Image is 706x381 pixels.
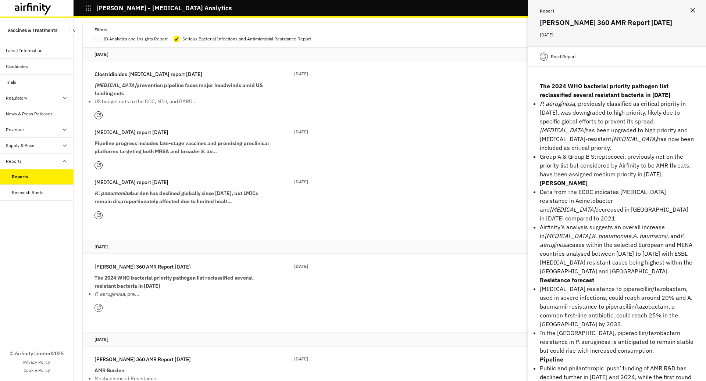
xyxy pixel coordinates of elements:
[95,336,685,343] p: [DATE]
[294,355,308,363] p: [DATE]
[540,31,694,39] p: [DATE]
[95,367,124,374] strong: AMR Burden
[95,51,685,58] p: [DATE]
[540,356,563,363] strong: Pipeline
[540,99,694,152] p: , previously classified as critical priority in [DATE], was downgraded to high priority, likely d...
[551,53,576,60] p: Read Report
[10,350,64,357] p: © Airfinity Limited 2025
[23,359,50,366] a: Privacy Policy
[12,189,43,196] div: Research Briefs
[95,291,125,297] em: P. aeruginosa
[95,263,191,271] p: [PERSON_NAME] 360 AMR Report [DATE]
[95,26,107,34] p: Filters
[6,126,24,133] div: Revenue
[95,355,191,363] p: [PERSON_NAME] 360 AMR Report [DATE]
[294,70,308,78] p: [DATE]
[95,82,263,97] strong: prevention pipeline faces major headwinds amid US funding cuts
[95,140,269,155] strong: Pipeline progress includes late-stage vaccines and promising preclinical platforms targeting both...
[95,290,271,298] p: , pre…
[540,152,694,179] p: Group A & Group B Streptococci, previously not on the priority list but considered by Airfinity t...
[592,232,631,240] em: K. pneumoniae
[550,206,595,213] em: [MEDICAL_DATA]
[182,35,311,43] p: Serious Bacterial Infections and Antimicrobial Resistance Report
[540,284,694,328] p: [MEDICAL_DATA] resistance to piperacillin/tazobactam, used in severe infections, could reach arou...
[6,79,16,86] div: Trials
[540,276,594,284] strong: Resistance forecast
[69,25,79,35] button: Close Sidebar
[95,82,136,89] em: [MEDICAL_DATA]
[540,179,588,187] strong: [PERSON_NAME]
[7,24,57,37] p: Vaccines & Treatments
[12,173,28,180] div: Reports
[294,128,308,136] p: [DATE]
[96,5,232,11] p: [PERSON_NAME] - [MEDICAL_DATA] Analytics
[95,190,131,197] em: K. pneumoniae
[24,367,50,374] a: Cookie Policy
[540,100,575,107] em: P. aeruginosa
[95,97,271,105] p: US budget cuts to the CDC, NIH, and BARD…
[95,243,685,251] p: [DATE]
[6,47,43,54] div: Latest Information
[200,148,217,155] em: S. au…
[95,178,168,186] p: [MEDICAL_DATA] report [DATE]
[540,328,694,355] p: In the [GEOGRAPHIC_DATA], piperacillin/tazobactam resistance in P. aeruginosa is anticipated to r...
[540,126,585,134] em: [MEDICAL_DATA]
[540,187,694,223] p: Data from the ECDC indicates [MEDICAL_DATA] resistance in Acinetobacter and decreased in [GEOGRAP...
[103,35,168,43] p: ID Analytics and Insights Report
[85,2,232,14] button: [PERSON_NAME] - [MEDICAL_DATA] Analytics
[95,274,253,289] strong: The 2024 WHO bacterial priority pathogen list reclassified several resistant bacteria in [DATE]
[95,190,258,205] strong: burden has declined globally since [DATE], but LMICs remain disproportionately affected due to li...
[6,95,27,101] div: Regulatory
[294,178,308,186] p: [DATE]
[95,128,168,136] p: [MEDICAL_DATA] report [DATE]
[6,158,22,165] div: Reports
[633,232,667,240] em: A. baumannii
[545,232,590,240] em: [MEDICAL_DATA]
[540,82,670,98] strong: The 2024 WHO bacterial priority pathogen list reclassified several resistant bacteria in [DATE]
[540,17,694,28] h2: [PERSON_NAME] 360 AMR Report [DATE]
[6,63,28,70] div: Candidates
[6,142,35,149] div: Supply & Price
[611,135,657,143] em: [MEDICAL_DATA]
[540,223,694,276] p: Airfinity’s analysis suggests an overall increase in , , , and cases within the selected European...
[95,70,202,78] p: Clostridioides [MEDICAL_DATA] report [DATE]
[6,111,53,117] div: News & Press Releases
[294,263,308,270] p: [DATE]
